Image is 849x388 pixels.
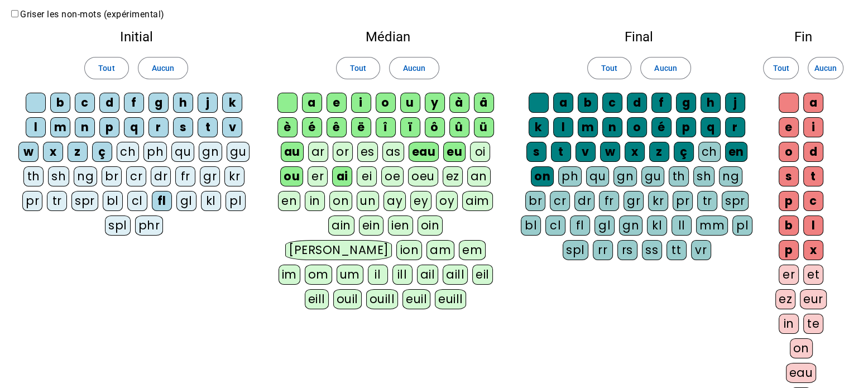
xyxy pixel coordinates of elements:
div: fl [570,215,590,236]
div: s [526,142,546,162]
div: gn [613,166,637,186]
div: c [75,93,95,113]
div: u [400,93,420,113]
div: qu [586,166,609,186]
div: gr [200,166,220,186]
div: p [779,191,799,211]
div: l [803,215,823,236]
div: kr [224,166,244,186]
div: ë [351,117,371,137]
div: n [602,117,622,137]
div: er [779,265,799,285]
div: en [278,191,300,211]
div: h [701,93,721,113]
div: in [779,314,799,334]
div: q [124,117,144,137]
div: th [23,166,44,186]
div: kl [201,191,221,211]
div: vr [691,240,711,260]
div: i [803,117,823,137]
div: m [50,117,70,137]
div: in [305,191,325,211]
div: et [803,265,823,285]
div: eu [443,142,466,162]
div: phr [135,215,164,236]
div: h [173,93,193,113]
button: Aucun [640,57,690,79]
div: â [474,93,494,113]
div: bl [103,191,123,211]
div: ou [280,166,303,186]
div: [PERSON_NAME] [285,240,392,260]
div: fr [599,191,619,211]
div: ein [359,215,384,236]
div: ph [143,142,167,162]
div: ô [425,117,445,137]
div: th [669,166,689,186]
div: euill [435,289,466,309]
span: Tout [773,61,789,75]
span: Aucun [814,61,837,75]
div: ey [410,191,431,211]
div: ar [308,142,328,162]
div: cl [545,215,565,236]
div: em [459,240,486,260]
div: ez [443,166,463,186]
div: q [701,117,721,137]
div: j [725,93,745,113]
div: ouill [366,289,398,309]
div: spr [71,191,98,211]
div: mm [696,215,728,236]
div: oin [418,215,443,236]
div: oy [436,191,458,211]
div: c [602,93,622,113]
div: e [327,93,347,113]
div: spr [722,191,749,211]
div: ez [775,289,795,309]
div: e [779,117,799,137]
div: ail [417,265,439,285]
div: v [575,142,596,162]
button: Aucun [138,57,188,79]
div: dr [574,191,594,211]
div: on [790,338,813,358]
div: ng [719,166,742,186]
div: s [779,166,799,186]
div: im [279,265,300,285]
h2: Final [521,30,757,44]
div: kr [648,191,668,211]
div: è [277,117,298,137]
div: sh [693,166,714,186]
div: te [803,314,823,334]
div: î [376,117,396,137]
button: Tout [336,57,380,79]
div: d [803,142,823,162]
div: rs [617,240,637,260]
div: kl [647,215,667,236]
div: tt [666,240,687,260]
div: f [124,93,144,113]
div: ch [698,142,721,162]
div: j [198,93,218,113]
div: gn [199,142,222,162]
button: Aucun [808,57,843,79]
div: t [803,166,823,186]
div: b [50,93,70,113]
div: ç [674,142,694,162]
div: g [676,93,696,113]
span: Tout [350,61,366,75]
div: ç [92,142,112,162]
span: Tout [601,61,617,75]
div: a [803,93,823,113]
div: v [222,117,242,137]
div: ien [388,215,413,236]
h2: Médian [272,30,502,44]
h2: Fin [775,30,831,44]
button: Tout [587,57,631,79]
div: pl [732,215,752,236]
div: l [553,117,573,137]
div: z [649,142,669,162]
div: qu [171,142,194,162]
div: o [376,93,396,113]
div: cr [126,166,146,186]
